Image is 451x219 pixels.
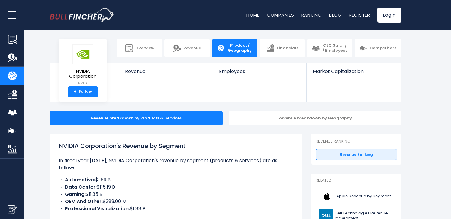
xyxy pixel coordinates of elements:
span: Employees [219,69,300,74]
a: Go to homepage [50,8,114,22]
li: $389.00 M [59,198,293,205]
div: Revenue breakdown by Geography [229,111,401,125]
a: Register [349,12,370,18]
span: Revenue [125,69,207,74]
a: Competitors [355,39,401,57]
strong: + [74,89,77,94]
b: Data Center: [65,184,97,190]
a: Overview [117,39,162,57]
span: Product / Geography [227,43,253,53]
a: Employees [213,63,306,85]
div: Revenue breakdown by Products & Services [50,111,223,125]
li: $11.35 B [59,191,293,198]
a: Apple Revenue by Segment [316,188,397,205]
a: NVIDIA Corporation NVDA [63,44,102,86]
a: Financials [260,39,305,57]
li: $115.19 B [59,184,293,191]
a: Revenue [164,39,210,57]
span: Apple Revenue by Segment [336,194,391,199]
span: Financials [277,46,298,51]
span: CEO Salary / Employees [322,43,348,53]
span: Market Capitalization [313,69,395,74]
a: Product / Geography [212,39,257,57]
li: $1.88 B [59,205,293,212]
b: Gaming: [65,191,86,198]
span: Revenue [183,46,201,51]
h1: NVIDIA Corporation's Revenue by Segment [59,141,293,150]
b: OEM And Other: [65,198,103,205]
p: Related [316,178,397,183]
a: Revenue [119,63,213,85]
small: NVDA [64,80,102,86]
p: In fiscal year [DATE], NVIDIA Corporation's revenue by segment (products & services) are as follows: [59,157,293,171]
a: Blog [329,12,342,18]
span: Overview [135,46,154,51]
p: Revenue Ranking [316,139,397,144]
b: Professional Visualization: [65,205,130,212]
a: Companies [267,12,294,18]
a: CEO Salary / Employees [307,39,352,57]
a: Ranking [301,12,322,18]
a: Revenue Ranking [316,149,397,160]
a: Login [377,8,401,23]
a: +Follow [68,86,98,97]
a: Home [246,12,260,18]
b: Automotive: [65,176,95,183]
span: Competitors [370,46,396,51]
li: $1.69 B [59,176,293,184]
span: NVIDIA Corporation [64,69,102,79]
img: bullfincher logo [50,8,114,22]
img: AAPL logo [319,190,334,203]
a: Market Capitalization [307,63,401,85]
